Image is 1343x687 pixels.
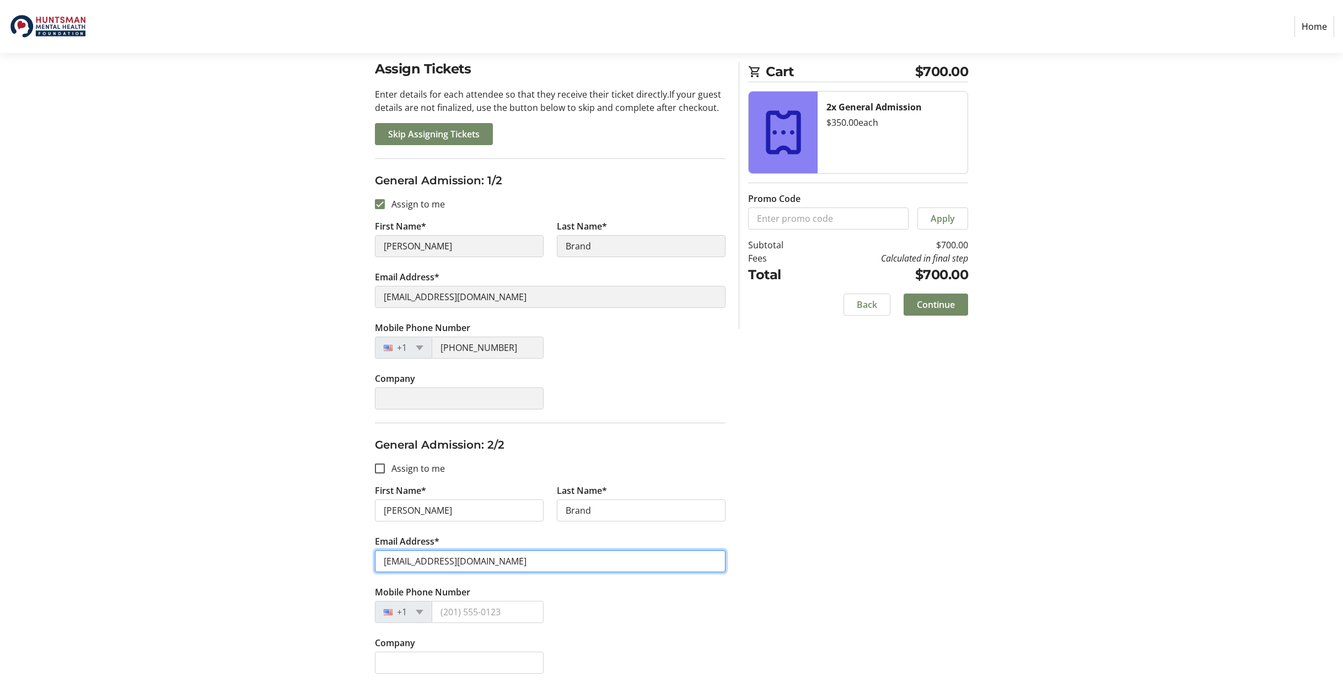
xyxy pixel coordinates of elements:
[375,123,493,145] button: Skip Assigning Tickets
[748,207,909,230] input: Enter promo code
[557,220,607,233] label: Last Name*
[844,294,890,316] button: Back
[766,62,915,82] span: Cart
[748,265,812,285] td: Total
[375,220,426,233] label: First Name*
[375,59,726,79] h2: Assign Tickets
[375,585,470,599] label: Mobile Phone Number
[375,372,415,385] label: Company
[917,207,968,230] button: Apply
[826,101,922,113] strong: 2x General Admission
[388,127,480,141] span: Skip Assigning Tickets
[826,116,959,129] div: $350.00 each
[375,436,726,453] h3: General Admission: 2/2
[812,238,968,252] td: $700.00
[748,192,801,205] label: Promo Code
[432,337,544,359] input: (201) 555-0123
[375,636,415,649] label: Company
[812,265,968,285] td: $700.00
[557,484,607,497] label: Last Name*
[857,298,877,311] span: Back
[1294,16,1334,37] a: Home
[375,270,439,284] label: Email Address*
[915,62,969,82] span: $700.00
[748,238,812,252] td: Subtotal
[917,298,955,311] span: Continue
[385,198,445,211] label: Assign to me
[385,462,445,475] label: Assign to me
[375,321,470,334] label: Mobile Phone Number
[432,601,544,623] input: (201) 555-0123
[9,4,87,49] img: Huntsman Mental Health Foundation's Logo
[904,294,968,316] button: Continue
[375,484,426,497] label: First Name*
[375,535,439,548] label: Email Address*
[375,172,726,189] h3: General Admission: 1/2
[931,212,955,225] span: Apply
[812,252,968,265] td: Calculated in final step
[748,252,812,265] td: Fees
[375,88,726,114] p: Enter details for each attendee so that they receive their ticket directly. If your guest details...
